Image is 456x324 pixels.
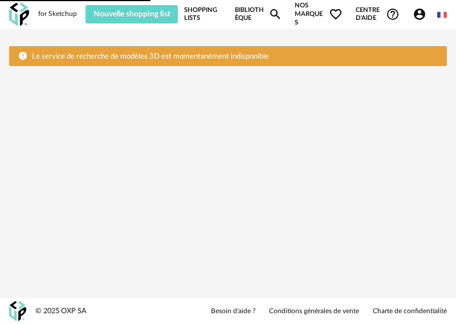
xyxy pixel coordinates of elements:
a: Charte de confidentialité [373,307,447,316]
span: Magnify icon [268,7,282,21]
span: Nos marques [295,2,343,27]
a: Besoin d'aide ? [211,307,255,316]
a: BibliothèqueMagnify icon [235,2,282,27]
span: Le service de recherche de modèles 3D est momentanément indisponible [32,53,269,60]
span: Nouvelle shopping list [93,10,170,18]
span: Help Circle Outline icon [386,7,400,21]
a: Conditions générales de vente [269,307,359,316]
span: Centre d'aideHelp Circle Outline icon [356,6,400,23]
img: OXP [9,301,26,321]
div: © 2025 OXP SA [35,306,87,316]
span: Account Circle icon [413,7,426,21]
img: OXP [9,3,29,26]
div: for Sketchup [38,10,77,19]
span: Account Circle icon [413,7,431,21]
span: Heart Outline icon [329,7,343,21]
img: fr [437,10,447,20]
a: Shopping Lists [184,2,222,27]
button: Nouvelle shopping list [85,5,178,23]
